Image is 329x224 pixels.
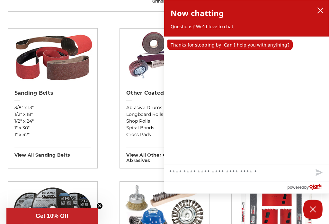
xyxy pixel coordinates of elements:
div: Get 10% OffClose teaser [6,208,98,224]
button: Close teaser [96,203,103,209]
p: Thanks for stopping by! Can I help you with anything? [167,40,293,50]
h2: Now chatting [171,7,224,20]
a: Cross Pads [126,132,203,138]
a: Abrasive Drums [126,105,203,111]
h2: Other Coated Abrasives [126,90,203,97]
img: Other Coated Abrasives [123,29,206,83]
a: 3/8" x 13" [14,105,91,111]
a: 1" x 30" [14,125,91,132]
h3: View All other coated abrasives [126,148,203,164]
button: Close Chatbox [303,200,323,219]
a: 1/2" x 18" [14,111,91,118]
span: Get 10% Off [36,213,68,219]
a: 1" x 42" [14,132,91,138]
a: Shop Rolls [126,118,203,125]
img: Sanding Belts [11,29,94,83]
a: Powered by Olark [287,182,329,194]
span: powered [287,183,304,191]
a: Spiral Bands [126,125,203,132]
button: Send message [308,165,329,181]
a: 1/2" x 24" [14,118,91,125]
h3: View All sanding belts [14,148,91,158]
span: by [304,183,309,191]
p: Questions? We'd love to chat. [171,23,322,30]
div: chat [164,37,329,164]
a: Longboard Rolls [126,111,203,118]
button: close chatbox [315,6,325,15]
h2: Sanding Belts [14,90,91,97]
